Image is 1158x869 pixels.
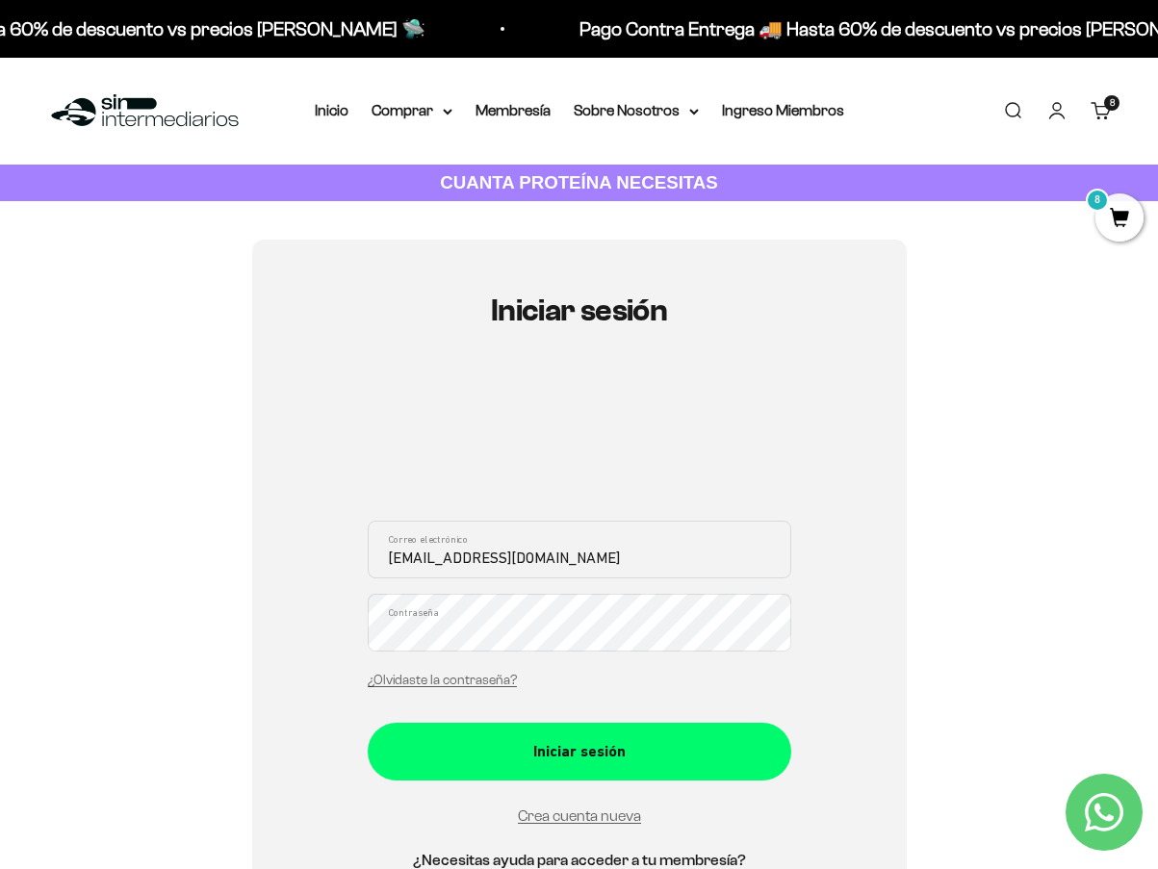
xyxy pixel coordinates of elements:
summary: Sobre Nosotros [574,98,699,123]
summary: Comprar [372,98,452,123]
iframe: Social Login Buttons [368,383,791,498]
a: Ingreso Miembros [722,102,844,118]
a: 8 [1095,209,1144,230]
a: ¿Olvidaste la contraseña? [368,673,517,687]
div: Iniciar sesión [406,739,753,764]
h1: Iniciar sesión [368,294,791,327]
button: Iniciar sesión [368,723,791,780]
a: Membresía [476,102,551,118]
span: 8 [1110,98,1115,108]
strong: CUANTA PROTEÍNA NECESITAS [440,172,718,192]
a: Crea cuenta nueva [518,807,641,824]
a: Inicio [315,102,348,118]
mark: 8 [1086,189,1109,212]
